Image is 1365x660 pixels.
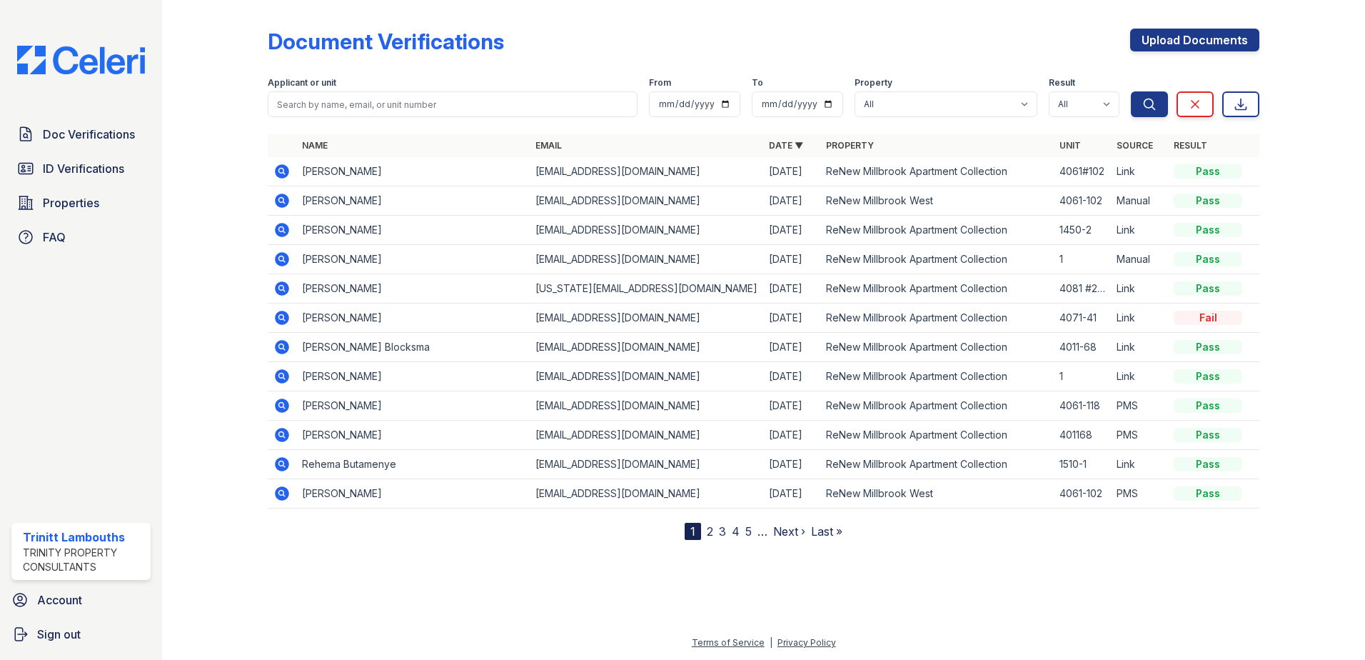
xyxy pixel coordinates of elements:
[685,523,701,540] div: 1
[11,189,151,217] a: Properties
[296,245,530,274] td: [PERSON_NAME]
[757,523,767,540] span: …
[296,479,530,509] td: [PERSON_NAME]
[6,620,156,649] a: Sign out
[732,524,740,539] a: 4
[763,274,820,304] td: [DATE]
[820,421,1054,450] td: ReNew Millbrook Apartment Collection
[1174,457,1242,471] div: Pass
[6,586,156,614] a: Account
[1111,421,1168,450] td: PMS
[37,591,82,609] span: Account
[855,77,892,89] label: Property
[11,223,151,251] a: FAQ
[296,333,530,362] td: [PERSON_NAME] Blocksma
[1174,164,1242,179] div: Pass
[763,391,820,421] td: [DATE]
[1054,450,1111,479] td: 1510-1
[530,450,763,479] td: [EMAIL_ADDRESS][DOMAIN_NAME]
[1111,186,1168,216] td: Manual
[37,626,81,643] span: Sign out
[820,391,1054,421] td: ReNew Millbrook Apartment Collection
[1174,281,1242,296] div: Pass
[1130,29,1259,51] a: Upload Documents
[820,304,1054,333] td: ReNew Millbrook Apartment Collection
[707,524,713,539] a: 2
[1111,216,1168,245] td: Link
[296,186,530,216] td: [PERSON_NAME]
[11,154,151,183] a: ID Verifications
[530,421,763,450] td: [EMAIL_ADDRESS][DOMAIN_NAME]
[1054,304,1111,333] td: 4071-41
[1174,399,1242,413] div: Pass
[6,46,156,74] img: CE_Logo_Blue-a8612792a0a2168367f1c8372b55b34899dd931a85d93a1a3d3e32e68fde9ad4.png
[820,274,1054,304] td: ReNew Millbrook Apartment Collection
[1174,340,1242,354] div: Pass
[530,333,763,362] td: [EMAIL_ADDRESS][DOMAIN_NAME]
[1174,369,1242,384] div: Pass
[1054,186,1111,216] td: 4061-102
[1174,223,1242,237] div: Pass
[1054,274,1111,304] td: 4081 #204
[43,229,66,246] span: FAQ
[296,391,530,421] td: [PERSON_NAME]
[530,274,763,304] td: [US_STATE][EMAIL_ADDRESS][DOMAIN_NAME]
[1049,77,1075,89] label: Result
[1111,274,1168,304] td: Link
[43,194,99,211] span: Properties
[1054,157,1111,186] td: 4061#102
[1111,362,1168,391] td: Link
[1054,479,1111,509] td: 4061-102
[296,157,530,186] td: [PERSON_NAME]
[1111,450,1168,479] td: Link
[820,362,1054,391] td: ReNew Millbrook Apartment Collection
[763,216,820,245] td: [DATE]
[530,362,763,391] td: [EMAIL_ADDRESS][DOMAIN_NAME]
[769,140,803,151] a: Date ▼
[752,77,763,89] label: To
[1111,157,1168,186] td: Link
[296,304,530,333] td: [PERSON_NAME]
[1174,140,1207,151] a: Result
[820,479,1054,509] td: ReNew Millbrook West
[530,186,763,216] td: [EMAIL_ADDRESS][DOMAIN_NAME]
[763,304,820,333] td: [DATE]
[530,304,763,333] td: [EMAIL_ADDRESS][DOMAIN_NAME]
[763,362,820,391] td: [DATE]
[1174,311,1242,325] div: Fail
[1111,245,1168,274] td: Manual
[1054,421,1111,450] td: 401168
[763,479,820,509] td: [DATE]
[770,637,772,648] div: |
[530,157,763,186] td: [EMAIL_ADDRESS][DOMAIN_NAME]
[763,421,820,450] td: [DATE]
[530,216,763,245] td: [EMAIL_ADDRESS][DOMAIN_NAME]
[773,524,805,539] a: Next ›
[43,126,135,143] span: Doc Verifications
[268,77,336,89] label: Applicant or unit
[535,140,562,151] a: Email
[763,157,820,186] td: [DATE]
[820,333,1054,362] td: ReNew Millbrook Apartment Collection
[1174,428,1242,442] div: Pass
[296,450,530,479] td: Rehema Butamenye
[820,450,1054,479] td: ReNew Millbrook Apartment Collection
[530,479,763,509] td: [EMAIL_ADDRESS][DOMAIN_NAME]
[530,245,763,274] td: [EMAIL_ADDRESS][DOMAIN_NAME]
[43,160,124,177] span: ID Verifications
[296,274,530,304] td: [PERSON_NAME]
[1054,216,1111,245] td: 1450-2
[1174,194,1242,208] div: Pass
[763,333,820,362] td: [DATE]
[826,140,874,151] a: Property
[777,637,836,648] a: Privacy Policy
[745,524,752,539] a: 5
[1111,479,1168,509] td: PMS
[763,186,820,216] td: [DATE]
[11,120,151,149] a: Doc Verifications
[23,546,145,574] div: Trinity Property Consultants
[302,140,328,151] a: Name
[1054,245,1111,274] td: 1
[820,157,1054,186] td: ReNew Millbrook Apartment Collection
